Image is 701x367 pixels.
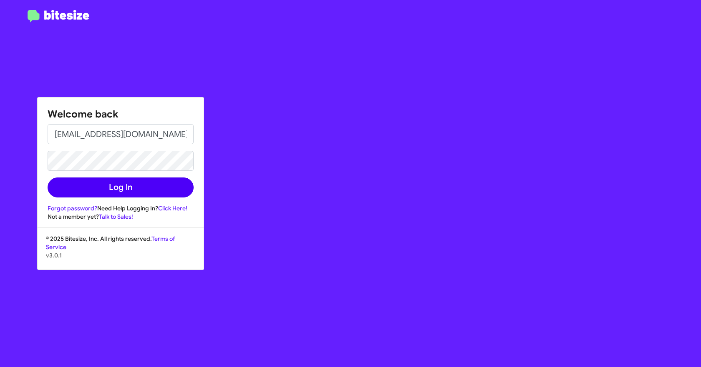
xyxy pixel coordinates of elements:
div: © 2025 Bitesize, Inc. All rights reserved. [38,235,204,270]
a: Forgot password? [48,205,97,212]
a: Talk to Sales! [99,213,133,220]
input: Email address [48,124,194,144]
div: Need Help Logging In? [48,204,194,212]
p: v3.0.1 [46,251,195,260]
button: Log In [48,177,194,197]
div: Not a member yet? [48,212,194,221]
a: Click Here! [158,205,187,212]
h1: Welcome back [48,107,194,121]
